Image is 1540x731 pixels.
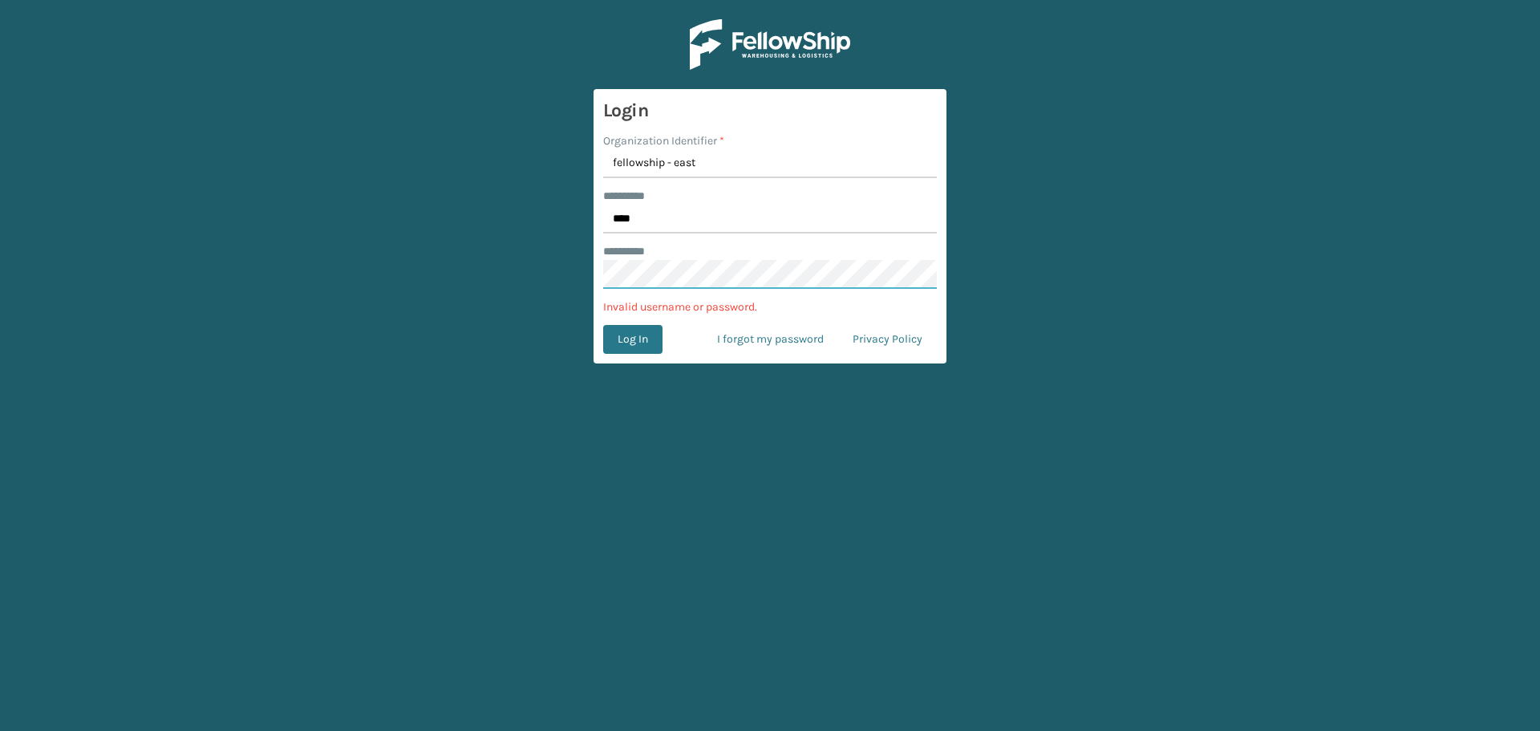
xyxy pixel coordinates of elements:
p: Invalid username or password. [603,298,937,315]
button: Log In [603,325,663,354]
label: Organization Identifier [603,132,724,149]
a: I forgot my password [703,325,838,354]
a: Privacy Policy [838,325,937,354]
img: Logo [690,19,850,70]
h3: Login [603,99,937,123]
